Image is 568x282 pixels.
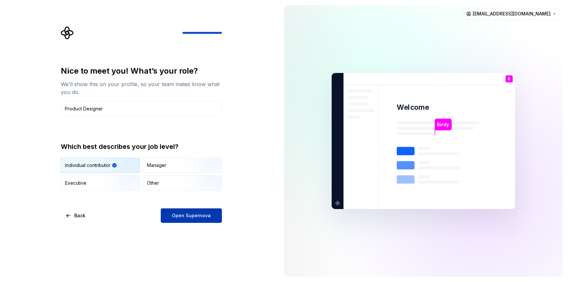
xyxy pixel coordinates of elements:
div: Which best describes your job level? [61,142,222,151]
div: Individual contributor [65,162,110,169]
button: Open Supernova [161,208,222,223]
p: Birdy [437,121,449,128]
span: [EMAIL_ADDRESS][DOMAIN_NAME] [473,11,551,17]
input: Job title [61,101,222,116]
p: B [508,77,510,81]
div: Manager [147,162,166,169]
div: Executive [65,180,86,186]
span: Open Supernova [172,212,211,219]
button: [EMAIL_ADDRESS][DOMAIN_NAME] [463,8,560,20]
p: Welcome [397,103,429,112]
span: Back [74,212,85,219]
div: Nice to meet you! What’s your role? [61,66,222,76]
div: We’ll show this on your profile, so your team mates know what you do. [61,80,222,96]
svg: Supernova Logo [61,26,74,39]
button: Back [61,208,91,223]
div: Other [147,180,159,186]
